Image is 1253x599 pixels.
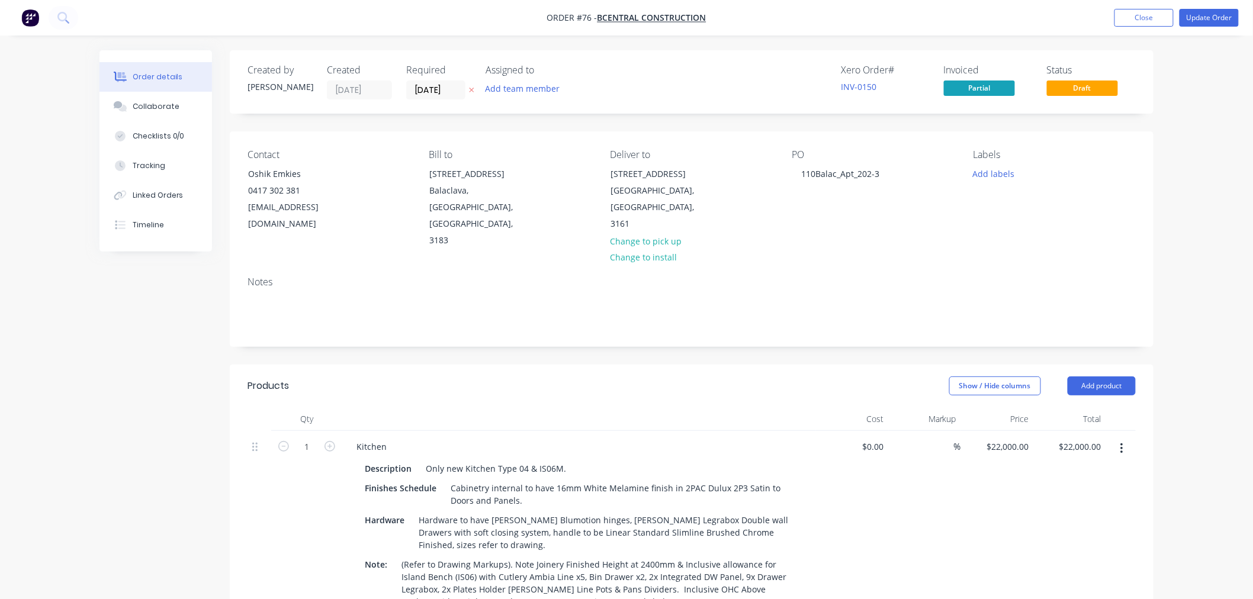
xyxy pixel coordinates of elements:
[421,460,571,477] div: Only new Kitchen Type 04 & IS06M.
[954,440,961,453] span: %
[1047,80,1118,95] span: Draft
[99,181,212,210] button: Linked Orders
[601,165,719,233] div: [STREET_ADDRESS][GEOGRAPHIC_DATA], [GEOGRAPHIC_DATA], 3161
[360,460,416,477] div: Description
[248,80,313,93] div: [PERSON_NAME]
[347,438,396,455] div: Kitchen
[604,249,683,265] button: Change to install
[99,62,212,92] button: Order details
[446,479,793,509] div: Cabinetry internal to have 16mm White Melamine finish in 2PAC Dulux 2P3 Satin to Doors and Panels.
[974,149,1136,160] div: Labels
[949,376,1041,395] button: Show / Hide columns
[889,407,962,431] div: Markup
[414,511,793,553] div: Hardware to have [PERSON_NAME] Blumotion hinges, [PERSON_NAME] Legrabox Double wall Drawers with ...
[133,190,184,201] div: Linked Orders
[486,80,566,96] button: Add team member
[133,72,183,82] div: Order details
[961,407,1034,431] div: Price
[1047,65,1136,76] div: Status
[133,101,179,112] div: Collaborate
[99,92,212,121] button: Collaborate
[248,379,289,393] div: Products
[611,166,709,182] div: [STREET_ADDRESS]
[1034,407,1107,431] div: Total
[133,131,185,141] div: Checklists 0/0
[248,276,1136,288] div: Notes
[1114,9,1174,27] button: Close
[611,149,773,160] div: Deliver to
[604,233,688,249] button: Change to pick up
[360,479,441,497] div: Finishes Schedule
[248,199,346,232] div: [EMAIL_ADDRESS][DOMAIN_NAME]
[841,65,930,76] div: Xero Order #
[547,12,597,24] span: Order #76 -
[248,65,313,76] div: Created by
[360,556,392,573] div: Note:
[1068,376,1136,395] button: Add product
[99,151,212,181] button: Tracking
[792,165,889,182] div: 110Balac_Apt_202-3
[429,182,528,249] div: Balaclava, [GEOGRAPHIC_DATA], [GEOGRAPHIC_DATA], 3183
[841,81,876,92] a: INV-0150
[133,220,164,230] div: Timeline
[99,121,212,151] button: Checklists 0/0
[248,149,410,160] div: Contact
[597,12,706,24] a: Bcentral Construction
[486,65,604,76] div: Assigned to
[360,511,409,529] div: Hardware
[248,166,346,182] div: Oshik Emkies
[429,149,591,160] div: Bill to
[419,165,538,249] div: [STREET_ADDRESS]Balaclava, [GEOGRAPHIC_DATA], [GEOGRAPHIC_DATA], 3183
[99,210,212,240] button: Timeline
[429,166,528,182] div: [STREET_ADDRESS]
[479,80,566,96] button: Add team member
[21,9,39,27] img: Factory
[406,65,471,76] div: Required
[816,407,889,431] div: Cost
[248,182,346,199] div: 0417 302 381
[271,407,342,431] div: Qty
[327,65,392,76] div: Created
[966,165,1021,181] button: Add labels
[133,160,165,171] div: Tracking
[944,80,1015,95] span: Partial
[792,149,954,160] div: PO
[1180,9,1239,27] button: Update Order
[944,65,1033,76] div: Invoiced
[238,165,356,233] div: Oshik Emkies0417 302 381[EMAIL_ADDRESS][DOMAIN_NAME]
[611,182,709,232] div: [GEOGRAPHIC_DATA], [GEOGRAPHIC_DATA], 3161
